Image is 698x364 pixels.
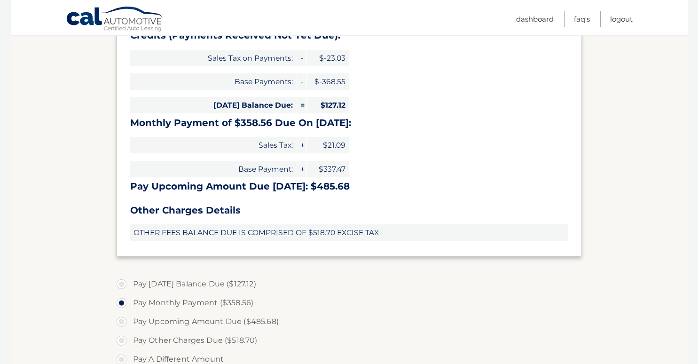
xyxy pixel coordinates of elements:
h3: Other Charges Details [130,205,568,216]
span: - [297,50,306,66]
span: = [297,97,306,113]
a: Cal Automotive [66,6,165,33]
span: Base Payment: [130,161,297,177]
a: FAQ's [574,11,590,27]
span: $337.47 [307,161,349,177]
label: Pay Other Charges Due ($518.70) [117,331,582,350]
h3: Pay Upcoming Amount Due [DATE]: $485.68 [130,181,568,192]
label: Pay Monthly Payment ($358.56) [117,293,582,312]
span: Sales Tax: [130,137,297,153]
span: + [297,161,306,177]
a: Dashboard [516,11,554,27]
span: OTHER FEES BALANCE DUE IS COMPRISED OF $518.70 EXCISE TAX [130,224,568,241]
span: + [297,137,306,153]
span: Sales Tax on Payments: [130,50,297,66]
span: $-23.03 [307,50,349,66]
label: Pay [DATE] Balance Due ($127.12) [117,275,582,293]
a: Logout [610,11,633,27]
span: Base Payments: [130,73,297,90]
span: $21.09 [307,137,349,153]
span: - [297,73,306,90]
h3: Monthly Payment of $358.56 Due On [DATE]: [130,117,568,129]
span: $127.12 [307,97,349,113]
span: $-368.55 [307,73,349,90]
span: [DATE] Balance Due: [130,97,297,113]
label: Pay Upcoming Amount Due ($485.68) [117,312,582,331]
